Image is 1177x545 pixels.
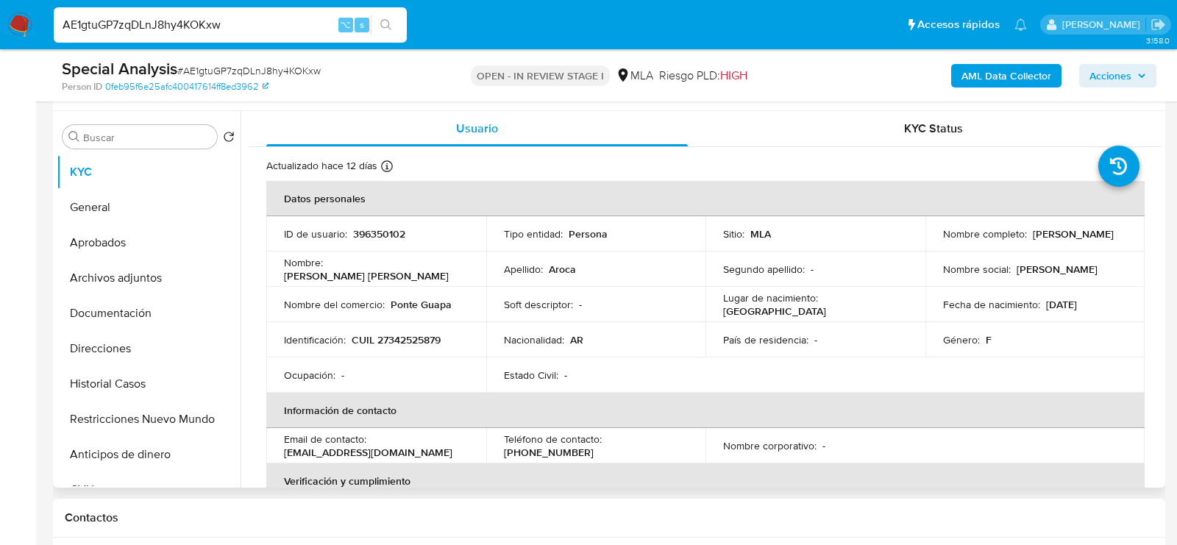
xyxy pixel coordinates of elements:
[814,333,817,346] p: -
[57,366,241,402] button: Historial Casos
[943,298,1040,311] p: Fecha de nacimiento :
[1151,17,1166,32] a: Salir
[83,131,211,144] input: Buscar
[57,190,241,225] button: General
[57,437,241,472] button: Anticipos de dinero
[284,227,347,241] p: ID de usuario :
[284,298,385,311] p: Nombre del comercio :
[266,181,1145,216] th: Datos personales
[1033,227,1114,241] p: [PERSON_NAME]
[223,131,235,147] button: Volver al orden por defecto
[105,80,269,93] a: 0feb95f6e25afc400417614ff8ed3962
[284,269,449,282] p: [PERSON_NAME] [PERSON_NAME]
[353,227,405,241] p: 396350102
[659,68,747,84] span: Riesgo PLD:
[57,472,241,507] button: CVU
[54,15,407,35] input: Buscar usuario o caso...
[352,333,441,346] p: CUIL 27342525879
[822,439,825,452] p: -
[471,65,610,86] p: OPEN - IN REVIEW STAGE I
[266,159,377,173] p: Actualizado hace 12 días
[723,333,808,346] p: País de residencia :
[986,333,992,346] p: F
[564,368,567,382] p: -
[360,18,364,32] span: s
[951,64,1062,88] button: AML Data Collector
[579,298,582,311] p: -
[1062,18,1145,32] p: lourdes.morinigo@mercadolibre.com
[62,80,102,93] b: Person ID
[569,227,608,241] p: Persona
[1046,298,1077,311] p: [DATE]
[284,333,346,346] p: Identificación :
[723,291,818,304] p: Lugar de nacimiento :
[943,263,1011,276] p: Nombre social :
[284,368,335,382] p: Ocupación :
[62,57,177,80] b: Special Analysis
[340,18,351,32] span: ⌥
[1146,35,1170,46] span: 3.158.0
[723,227,744,241] p: Sitio :
[391,298,452,311] p: Ponte Guapa
[341,368,344,382] p: -
[943,227,1027,241] p: Nombre completo :
[57,154,241,190] button: KYC
[456,120,498,137] span: Usuario
[723,304,826,318] p: [GEOGRAPHIC_DATA]
[1017,263,1098,276] p: [PERSON_NAME]
[917,17,1000,32] span: Accesos rápidos
[504,263,543,276] p: Apellido :
[57,296,241,331] button: Documentación
[65,510,1153,525] h1: Contactos
[750,227,771,241] p: MLA
[57,260,241,296] button: Archivos adjuntos
[1079,64,1156,88] button: Acciones
[1014,18,1027,31] a: Notificaciones
[266,463,1145,499] th: Verificación y cumplimiento
[284,432,366,446] p: Email de contacto :
[723,263,805,276] p: Segundo apellido :
[616,68,653,84] div: MLA
[570,333,583,346] p: AR
[504,368,558,382] p: Estado Civil :
[504,432,602,446] p: Teléfono de contacto :
[371,15,401,35] button: search-icon
[68,131,80,143] button: Buscar
[57,225,241,260] button: Aprobados
[504,446,594,459] p: [PHONE_NUMBER]
[549,263,576,276] p: Aroca
[57,402,241,437] button: Restricciones Nuevo Mundo
[504,333,564,346] p: Nacionalidad :
[284,446,452,459] p: [EMAIL_ADDRESS][DOMAIN_NAME]
[177,63,321,78] span: # AE1gtuGP7zqDLnJ8hy4KOKxw
[961,64,1051,88] b: AML Data Collector
[811,263,814,276] p: -
[904,120,963,137] span: KYC Status
[266,393,1145,428] th: Información de contacto
[723,439,817,452] p: Nombre corporativo :
[1089,64,1131,88] span: Acciones
[57,331,241,366] button: Direcciones
[943,333,980,346] p: Género :
[284,256,323,269] p: Nombre :
[720,67,747,84] span: HIGH
[504,227,563,241] p: Tipo entidad :
[504,298,573,311] p: Soft descriptor :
